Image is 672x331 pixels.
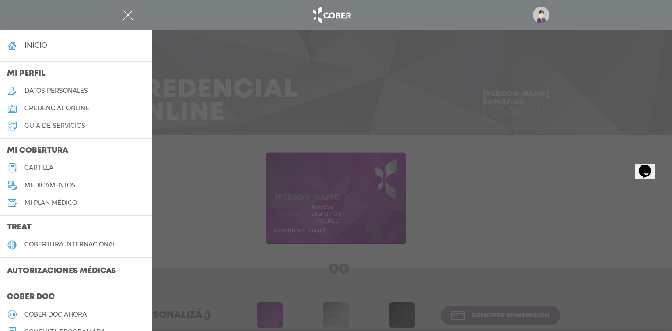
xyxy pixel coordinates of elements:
[24,87,88,95] h5: datos personales
[24,105,89,112] h5: credencial online
[24,164,53,172] h5: cartilla
[24,182,76,189] h5: medicamentos
[635,152,663,179] iframe: chat widget
[122,10,133,21] img: Cober_menu-close-white.svg
[308,4,354,25] img: logo_cober_home-white.png
[24,241,116,248] h5: cobertura internacional
[24,199,77,207] h5: Mi plan médico
[24,311,87,318] h5: Cober doc ahora
[24,122,85,130] h5: guía de servicios
[24,41,47,49] h4: inicio
[533,7,549,23] img: profile-placeholder.svg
